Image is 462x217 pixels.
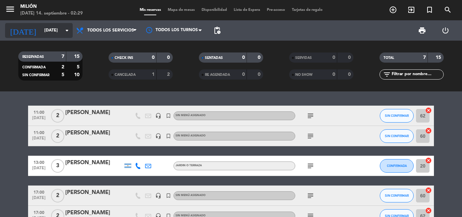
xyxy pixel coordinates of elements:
span: Mis reservas [136,8,164,12]
strong: 0 [242,55,245,60]
strong: 0 [242,72,245,77]
strong: 15 [436,55,442,60]
i: cancel [425,187,432,194]
span: 11:00 [30,128,47,136]
strong: 0 [152,55,155,60]
strong: 15 [74,54,81,59]
span: CONFIRMADA [22,66,46,69]
div: [PERSON_NAME] [65,188,123,197]
span: [DATE] [30,196,47,203]
span: TOTAL [384,56,394,60]
span: Sin menú asignado [176,114,206,117]
span: SERVIDAS [295,56,312,60]
div: [DATE] 14. septiembre - 02:29 [20,10,83,17]
strong: 7 [423,55,426,60]
i: headset_mic [155,193,161,199]
span: CANCELADA [115,73,136,77]
i: [DATE] [5,23,41,38]
span: 17:00 [30,208,47,216]
span: 13:00 [30,158,47,166]
i: exit_to_app [407,6,415,14]
span: SIN CONFIRMAR [385,114,409,117]
span: [DATE] [30,136,47,144]
span: 3 [51,159,64,173]
i: add_circle_outline [389,6,397,14]
i: cancel [425,207,432,214]
span: [DATE] [30,116,47,124]
i: subject [306,162,315,170]
span: 2 [51,129,64,143]
span: 17:00 [30,188,47,196]
strong: 5 [77,65,81,69]
strong: 2 [62,65,64,69]
span: 2 [51,109,64,123]
button: menu [5,4,15,17]
i: menu [5,4,15,14]
i: cancel [425,127,432,134]
i: headset_mic [155,133,161,139]
i: headset_mic [155,113,161,119]
strong: 0 [258,55,262,60]
button: SIN CONFIRMAR [380,109,414,123]
span: Disponibilidad [198,8,230,12]
i: subject [306,192,315,200]
span: Pre-acceso [263,8,288,12]
span: Sin menú asignado [176,214,206,217]
i: arrow_drop_down [63,26,71,35]
strong: 5 [62,72,64,77]
span: Mapa de mesas [164,8,198,12]
i: turned_in_not [165,113,171,119]
span: JARDIN o TERRAZA [176,164,202,167]
i: turned_in_not [425,6,434,14]
i: subject [306,112,315,120]
span: 2 [51,189,64,202]
span: [DATE] [30,166,47,174]
button: SIN CONFIRMAR [380,129,414,143]
strong: 0 [348,55,352,60]
strong: 7 [62,54,64,59]
i: cancel [425,107,432,114]
div: LOG OUT [434,20,457,41]
span: RESERVADAS [22,55,44,59]
button: SIN CONFIRMAR [380,189,414,202]
span: NO SHOW [295,73,313,77]
span: SIN CONFIRMAR [22,73,49,77]
span: Tarjetas de regalo [288,8,326,12]
i: power_settings_new [441,26,449,35]
strong: 1 [152,72,155,77]
input: Filtrar por nombre... [391,71,443,78]
span: pending_actions [213,26,221,35]
div: [PERSON_NAME] [65,108,123,117]
span: RE AGENDADA [205,73,230,77]
div: Milión [20,3,83,10]
span: SIN CONFIRMAR [385,194,409,197]
strong: 0 [258,72,262,77]
button: CONFIRMADA [380,159,414,173]
strong: 0 [332,72,335,77]
span: Lista de Espera [230,8,263,12]
span: Sin menú asignado [176,194,206,197]
span: 11:00 [30,108,47,116]
i: cancel [425,157,432,164]
div: [PERSON_NAME] [65,129,123,137]
span: SIN CONFIRMAR [385,134,409,138]
strong: 0 [348,72,352,77]
i: turned_in_not [165,133,171,139]
span: CHECK INS [115,56,133,60]
span: CONFIRMADA [387,164,407,168]
strong: 2 [167,72,171,77]
span: SENTADAS [205,56,223,60]
strong: 10 [74,72,81,77]
i: filter_list [383,70,391,79]
i: subject [306,132,315,140]
i: turned_in_not [165,193,171,199]
div: [PERSON_NAME] [65,158,123,167]
strong: 0 [332,55,335,60]
strong: 0 [167,55,171,60]
i: search [444,6,452,14]
span: print [418,26,426,35]
span: Sin menú asignado [176,134,206,137]
span: Todos los servicios [87,28,134,33]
